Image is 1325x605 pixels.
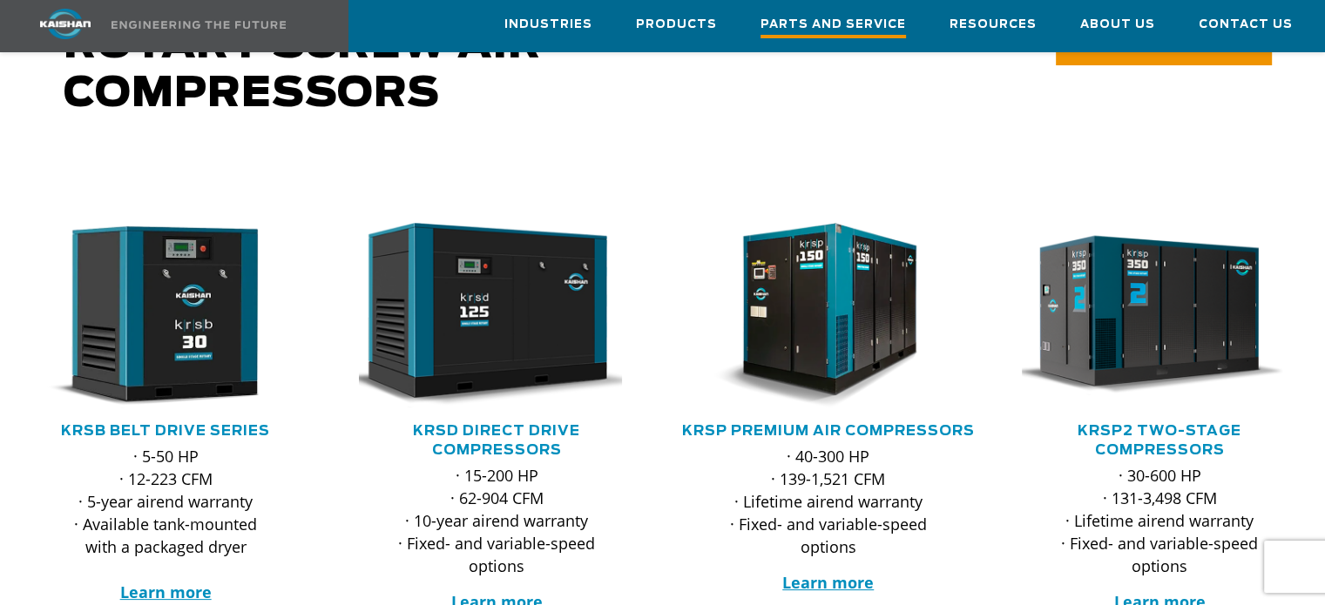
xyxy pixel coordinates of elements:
[1078,424,1241,457] a: KRSP2 Two-Stage Compressors
[15,223,291,408] img: krsb30
[1199,1,1293,48] a: Contact Us
[1022,223,1297,408] div: krsp350
[678,223,954,408] img: krsp150
[782,572,874,593] a: Learn more
[413,424,580,457] a: KRSD Direct Drive Compressors
[682,424,975,438] a: KRSP Premium Air Compressors
[61,424,270,438] a: KRSB Belt Drive Series
[691,223,966,408] div: krsp150
[346,223,622,408] img: krsd125
[63,445,268,603] p: · 5-50 HP · 12-223 CFM · 5-year airend warranty · Available tank-mounted with a packaged dryer
[636,15,717,35] span: Products
[28,223,303,408] div: krsb30
[950,1,1037,48] a: Resources
[1009,223,1285,408] img: krsp350
[359,223,634,408] div: krsd125
[1057,464,1262,577] p: · 30-600 HP · 131-3,498 CFM · Lifetime airend warranty · Fixed- and variable-speed options
[1080,15,1155,35] span: About Us
[394,464,599,577] p: · 15-200 HP · 62-904 CFM · 10-year airend warranty · Fixed- and variable-speed options
[1080,1,1155,48] a: About Us
[636,1,717,48] a: Products
[112,21,286,29] img: Engineering the future
[761,15,906,38] span: Parts and Service
[726,445,931,558] p: · 40-300 HP · 139-1,521 CFM · Lifetime airend warranty · Fixed- and variable-speed options
[950,15,1037,35] span: Resources
[120,581,212,602] a: Learn more
[1199,15,1293,35] span: Contact Us
[504,15,592,35] span: Industries
[504,1,592,48] a: Industries
[761,1,906,51] a: Parts and Service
